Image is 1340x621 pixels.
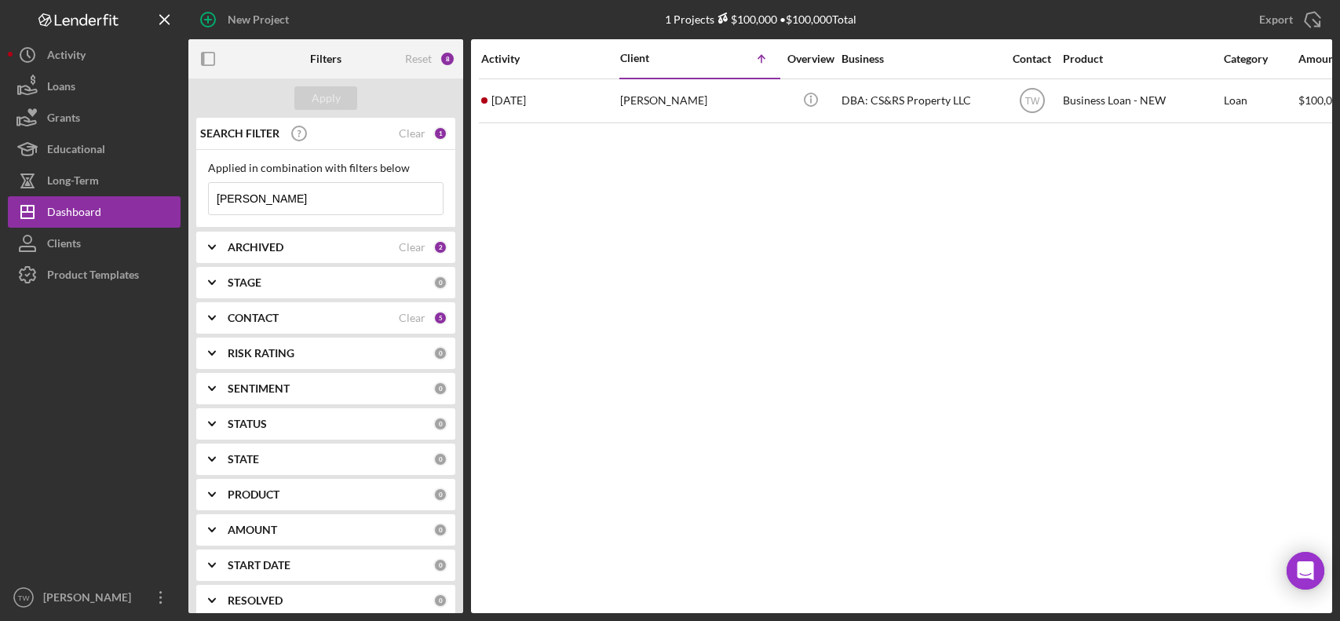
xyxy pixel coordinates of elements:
[8,196,181,228] button: Dashboard
[1002,53,1061,65] div: Contact
[8,259,181,290] button: Product Templates
[433,452,447,466] div: 0
[8,582,181,613] button: TW[PERSON_NAME]
[8,228,181,259] button: Clients
[47,71,75,106] div: Loans
[481,53,619,65] div: Activity
[200,127,279,140] b: SEARCH FILTER
[433,276,447,290] div: 0
[399,312,425,324] div: Clear
[714,13,777,26] div: $100,000
[491,94,526,107] time: 2025-05-19 14:43
[188,4,305,35] button: New Project
[399,241,425,254] div: Clear
[665,13,856,26] div: 1 Projects • $100,000 Total
[228,347,294,360] b: RISK RATING
[1024,96,1039,107] text: TW
[228,524,277,536] b: AMOUNT
[842,53,999,65] div: Business
[312,86,341,110] div: Apply
[433,523,447,537] div: 0
[294,86,357,110] button: Apply
[228,418,267,430] b: STATUS
[433,126,447,141] div: 1
[8,71,181,102] button: Loans
[1224,53,1297,65] div: Category
[18,594,31,602] text: TW
[47,133,105,169] div: Educational
[1287,552,1324,590] div: Open Intercom Messenger
[781,53,840,65] div: Overview
[1063,80,1220,122] div: Business Loan - NEW
[399,127,425,140] div: Clear
[228,312,279,324] b: CONTACT
[440,51,455,67] div: 8
[47,259,139,294] div: Product Templates
[433,311,447,325] div: 5
[228,488,279,501] b: PRODUCT
[39,582,141,617] div: [PERSON_NAME]
[47,39,86,75] div: Activity
[433,558,447,572] div: 0
[433,346,447,360] div: 0
[1224,80,1297,122] div: Loan
[433,417,447,431] div: 0
[1063,53,1220,65] div: Product
[208,162,444,174] div: Applied in combination with filters below
[228,276,261,289] b: STAGE
[228,382,290,395] b: SENTIMENT
[433,488,447,502] div: 0
[228,453,259,466] b: STATE
[405,53,432,65] div: Reset
[1243,4,1332,35] button: Export
[1259,4,1293,35] div: Export
[8,39,181,71] button: Activity
[228,559,290,572] b: START DATE
[433,382,447,396] div: 0
[47,196,101,232] div: Dashboard
[8,165,181,196] button: Long-Term
[310,53,341,65] b: Filters
[47,165,99,200] div: Long-Term
[228,241,283,254] b: ARCHIVED
[47,228,81,263] div: Clients
[228,594,283,607] b: RESOLVED
[8,102,181,133] button: Grants
[620,52,699,64] div: Client
[620,80,777,122] div: [PERSON_NAME]
[433,240,447,254] div: 2
[842,80,999,122] div: DBA: CS&RS Property LLC
[433,594,447,608] div: 0
[8,133,181,165] button: Educational
[47,102,80,137] div: Grants
[228,4,289,35] div: New Project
